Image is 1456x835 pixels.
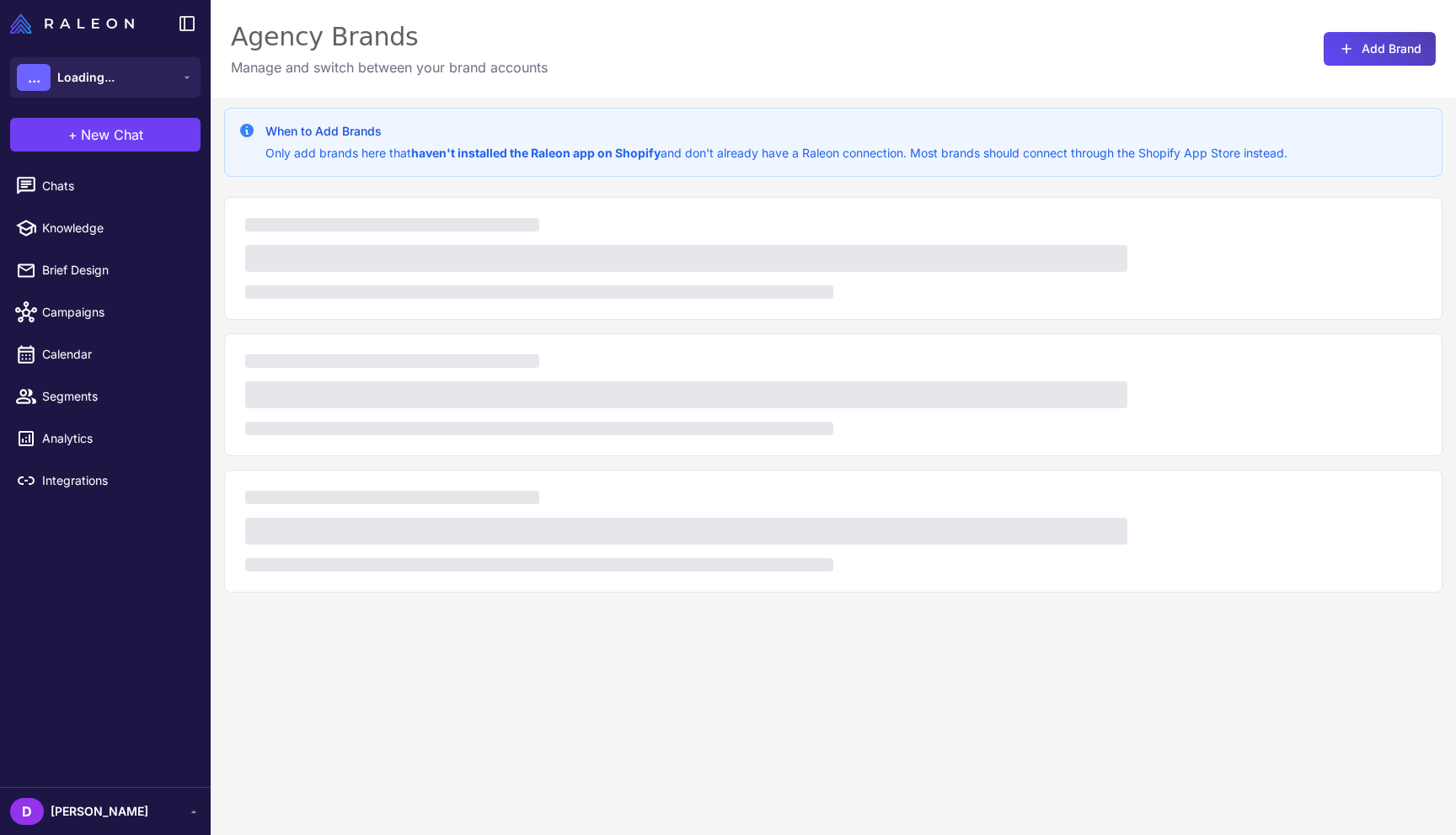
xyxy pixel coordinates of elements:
strong: haven't installed the Raleon app on Shopify [411,146,661,160]
a: Raleon Logo [10,13,141,34]
a: Chats [7,168,204,204]
span: Knowledge [42,219,190,237]
span: [PERSON_NAME] [51,802,148,821]
a: Knowledge [7,210,204,246]
h3: When to Add Brands [265,122,1287,141]
a: Calendar [7,337,204,372]
span: Integrations [42,471,190,490]
div: ... [17,64,51,91]
a: Brief Design [7,253,204,288]
p: Manage and switch between your brand accounts [231,57,548,77]
img: Raleon Logo [10,13,134,34]
span: Loading... [57,68,115,87]
div: D [10,798,44,825]
span: Brief Design [42,261,190,279]
button: ...Loading... [10,57,201,98]
button: +New Chat [10,118,201,152]
span: Chats [42,177,190,195]
a: Segments [7,379,204,414]
span: Calendar [42,345,190,364]
p: Only add brands here that and don't already have a Raleon connection. Most brands should connect ... [265,144,1287,162]
span: Segments [42,387,190,406]
a: Analytics [7,421,204,456]
span: Analytics [42,429,190,448]
a: Campaigns [7,295,204,330]
span: + [68,125,78,145]
span: Campaigns [42,303,190,322]
div: Agency Brands [231,20,548,54]
button: Add Brand [1324,32,1436,66]
span: New Chat [81,125,143,145]
a: Integrations [7,463,204,498]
